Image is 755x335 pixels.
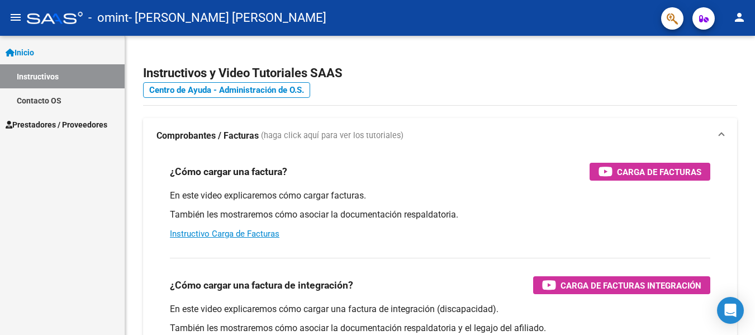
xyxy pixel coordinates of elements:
[143,118,737,154] mat-expansion-panel-header: Comprobantes / Facturas (haga click aquí para ver los tutoriales)
[129,6,326,30] span: - [PERSON_NAME] [PERSON_NAME]
[170,277,353,293] h3: ¿Cómo cargar una factura de integración?
[143,63,737,84] h2: Instructivos y Video Tutoriales SAAS
[170,322,710,334] p: También les mostraremos cómo asociar la documentación respaldatoria y el legajo del afiliado.
[6,46,34,59] span: Inicio
[170,229,279,239] a: Instructivo Carga de Facturas
[261,130,403,142] span: (haga click aquí para ver los tutoriales)
[6,119,107,131] span: Prestadores / Proveedores
[533,276,710,294] button: Carga de Facturas Integración
[156,130,259,142] strong: Comprobantes / Facturas
[170,164,287,180] h3: ¿Cómo cargar una factura?
[590,163,710,181] button: Carga de Facturas
[617,165,701,179] span: Carga de Facturas
[561,279,701,292] span: Carga de Facturas Integración
[88,6,129,30] span: - omint
[717,297,744,324] div: Open Intercom Messenger
[143,82,310,98] a: Centro de Ayuda - Administración de O.S.
[9,11,22,24] mat-icon: menu
[170,209,710,221] p: También les mostraremos cómo asociar la documentación respaldatoria.
[170,303,710,315] p: En este video explicaremos cómo cargar una factura de integración (discapacidad).
[170,190,710,202] p: En este video explicaremos cómo cargar facturas.
[733,11,746,24] mat-icon: person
